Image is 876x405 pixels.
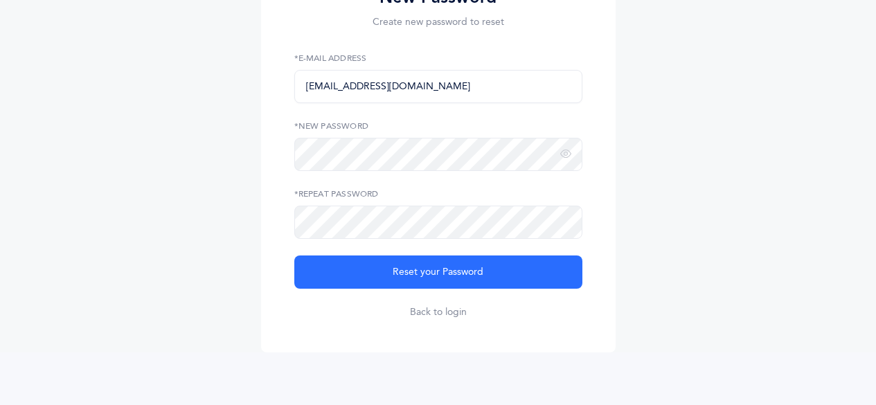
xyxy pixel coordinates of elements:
[294,15,582,30] p: Create new password to reset
[294,120,582,132] label: *New Password
[294,188,582,200] label: *Repeat Password
[294,52,582,64] label: *E-Mail Address
[410,305,467,319] a: Back to login
[294,255,582,289] button: Reset your Password
[807,336,859,388] iframe: Drift Widget Chat Controller
[393,265,483,280] span: Reset your Password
